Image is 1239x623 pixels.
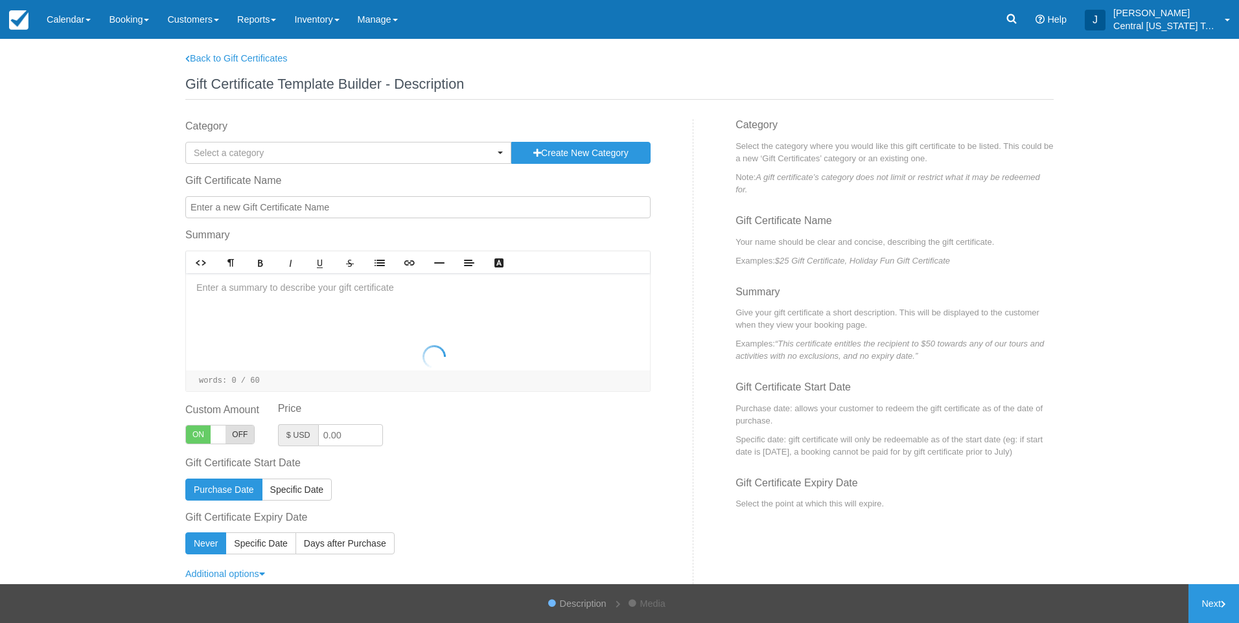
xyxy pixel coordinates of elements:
[735,236,1054,248] p: Your name should be clear and concise, describing the gift certificate.
[775,256,950,266] em: $25 Gift Certificate, Holiday Fun Gift Certificate
[1085,10,1106,30] div: J
[1113,19,1217,32] p: Central [US_STATE] Tours
[735,306,1054,331] p: Give your gift certificate a short description. This will be displayed to the customer when they ...
[735,497,1054,510] p: Select the point at which this will expire.
[735,402,1054,427] p: Purchase date: allows your customer to redeem the gift certificate as of the date of purchase.
[1036,15,1045,24] i: Help
[735,255,1054,267] p: Examples:
[1113,6,1217,19] p: [PERSON_NAME]
[735,286,1054,307] h3: Summary
[735,381,1054,402] h3: Gift Certificate Start Date
[1047,14,1067,25] span: Help
[735,171,1054,196] p: Note:
[735,337,1054,362] p: Examples:
[9,10,29,30] img: checkfront-main-nav-mini-logo.png
[735,339,1044,361] em: “This certificate entitles the recipient to $50 towards any of our tours and activities with no e...
[735,477,1054,498] h3: Gift Certificate Expiry Date
[553,584,613,623] a: Create Item - Description
[1188,584,1239,623] a: Next
[735,140,1054,164] p: Select the category where you would like this gift certificate to be listed. This could be a new ...
[735,172,1040,194] em: A gift certificate’s category does not limit or restrict what it may be redeemed for.
[634,584,672,623] a: Media
[185,76,1054,92] h1: Gift Certificate Template Builder - Description
[185,53,287,63] a: Back to Gift Certificates
[735,119,1054,140] h3: Category
[735,215,1054,236] h3: Gift Certificate Name
[735,433,1054,458] p: Specific date: gift certificate will only be redeemable as of the start date (eg: if start date i...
